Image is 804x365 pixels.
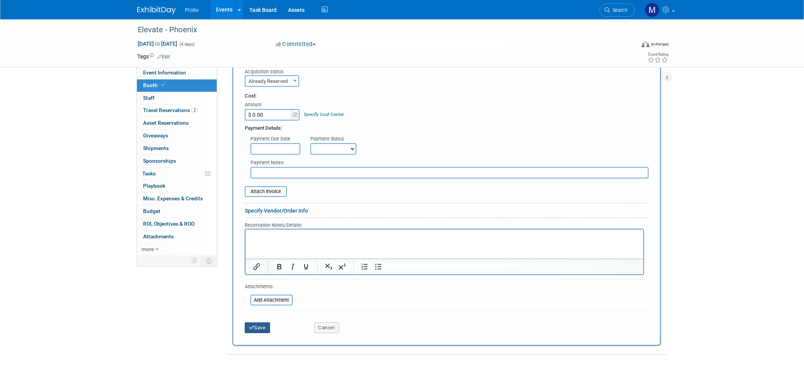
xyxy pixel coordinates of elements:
a: Playbook [137,180,217,192]
button: Underline [300,261,313,272]
a: Booth [137,79,217,92]
a: Specify Cost Center [304,112,344,117]
div: Payment Status [310,135,362,143]
div: Acquisition status [245,65,303,75]
button: Subscript [322,261,335,272]
a: Budget [137,205,217,218]
button: Bullet list [372,261,385,272]
a: Attachments [137,231,217,243]
a: ROI, Objectives & ROO [137,218,217,230]
button: Italic [286,261,299,272]
span: Sponsorships [143,158,176,164]
a: Tasks [137,168,217,180]
td: Tags [137,53,170,60]
span: Playbook [143,183,165,189]
div: Payment Due Date [250,135,299,143]
div: In-Person [651,41,669,47]
td: Toggle Event Tabs [201,256,217,266]
button: Insert/edit link [250,261,263,272]
a: Staff [137,92,217,104]
a: Travel Reservations2 [137,104,217,117]
span: ROI, Objectives & ROO [143,221,194,227]
button: Superscript [336,261,349,272]
span: more [142,246,154,252]
img: ExhibitDay [137,7,176,14]
span: Already Reserved [245,75,299,87]
span: Travel Reservations [143,107,198,113]
span: [DATE] [DATE] [137,40,178,47]
span: (4 days) [179,42,195,47]
a: Search [600,3,635,17]
button: Bold [273,261,286,272]
button: Committed [273,40,319,48]
span: Booth [143,82,166,88]
span: Search [610,7,628,13]
span: to [154,41,161,47]
a: Event Information [137,67,217,79]
i: Booth reservation complete [161,83,165,87]
span: Misc. Expenses & Credits [143,195,203,201]
span: Staff [143,95,155,101]
div: Payment Details: [245,121,649,132]
div: Reservation Notes/Details: [245,221,644,229]
div: Attachments: [245,283,293,292]
td: Personalize Event Tab Strip [188,256,201,266]
a: Asset Reservations [137,117,217,129]
img: Michael Fortinberry [645,3,659,17]
div: Event Format [590,40,669,51]
button: Numbered list [358,261,371,272]
button: Save [245,322,270,333]
div: Event Rating [647,53,668,56]
a: more [137,243,217,256]
span: Tasks [142,170,156,177]
a: Shipments [137,142,217,155]
span: Protiv [185,7,199,13]
span: Attachments [143,233,174,239]
span: Event Information [143,69,186,76]
div: Cost: [245,92,649,100]
div: Payment Notes [250,159,649,167]
span: Budget [143,208,160,214]
span: Shipments [143,145,169,151]
div: Amount [245,101,300,109]
a: Sponsorships [137,155,217,167]
span: 2 [192,107,198,113]
a: Misc. Expenses & Credits [137,193,217,205]
img: Format-Inperson.png [642,41,649,47]
button: Cancel [314,322,339,333]
a: Edit [157,54,170,59]
div: Elevate - Phoenix [135,23,623,37]
span: Asset Reservations [143,120,189,126]
span: Already Reserved [245,76,298,87]
iframe: Rich Text Area [245,230,643,259]
span: Giveaways [143,132,168,139]
a: Specify Vendor/Order Info [245,208,308,214]
a: Giveaways [137,130,217,142]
